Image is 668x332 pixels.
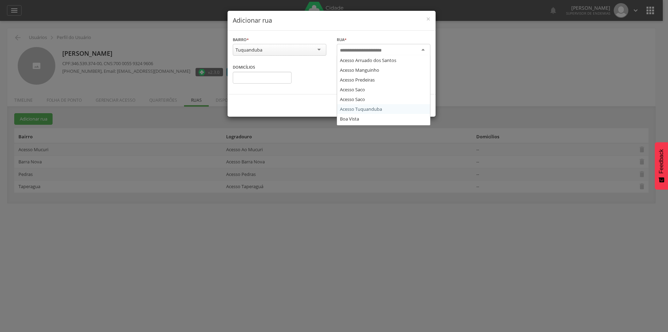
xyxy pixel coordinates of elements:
button: Close [426,15,430,23]
label: Domicílios [233,64,255,70]
div: Boa Vista [337,114,430,124]
div: Acesso Saco [337,85,430,94]
span: × [426,14,430,24]
div: Acesso Manguinho [337,65,430,75]
div: Cajazeiras [337,124,430,133]
button: Feedback - Mostrar pesquisa [655,142,668,190]
label: Rua [337,37,347,43]
span: Feedback [658,149,665,173]
div: Acesso Saco [337,94,430,104]
div: Tuquanduba [236,47,262,53]
div: Acesso Tuquanduba [337,104,430,114]
div: Acesso Predeiras [337,75,430,85]
h4: Adicionar rua [233,16,430,25]
label: Bairro [233,37,249,43]
div: Acesso Arruado dos Santos [337,55,430,65]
